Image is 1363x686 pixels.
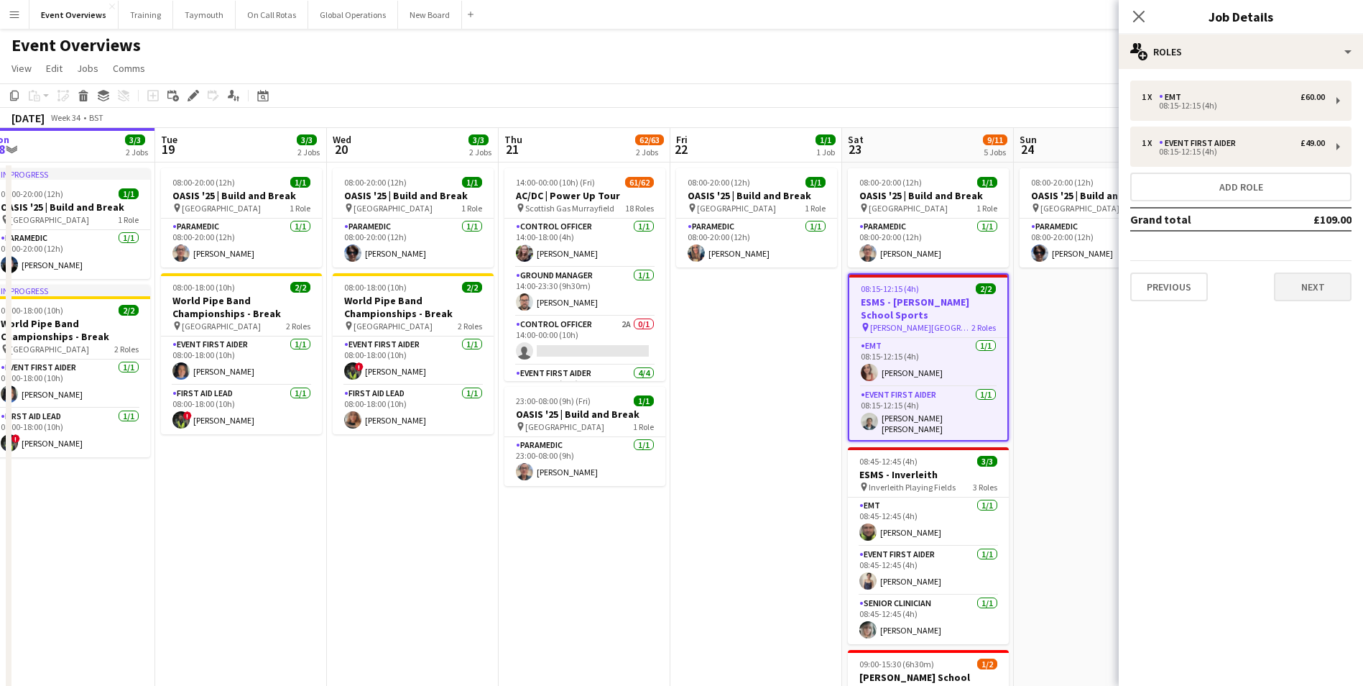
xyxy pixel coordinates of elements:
[848,468,1009,481] h3: ESMS - Inverleith
[973,482,997,493] span: 3 Roles
[462,177,482,188] span: 1/1
[354,203,433,214] span: [GEOGRAPHIC_DATA]
[848,133,864,146] span: Sat
[525,203,614,214] span: Scottish Gas Murrayfield
[1,305,63,316] span: 08:00-18:00 (10h)
[172,177,235,188] span: 08:00-20:00 (12h)
[344,177,407,188] span: 08:00-20:00 (12h)
[516,395,591,406] span: 23:00-08:00 (9h) (Fri)
[1266,208,1352,231] td: £109.00
[977,456,997,467] span: 3/3
[118,214,139,225] span: 1 Role
[688,177,750,188] span: 08:00-20:00 (12h)
[977,659,997,669] span: 1/2
[633,421,654,432] span: 1 Role
[1119,35,1363,69] div: Roles
[398,1,462,29] button: New Board
[516,177,595,188] span: 14:00-00:00 (10h) (Fri)
[77,62,98,75] span: Jobs
[1020,133,1037,146] span: Sun
[461,203,482,214] span: 1 Role
[458,321,482,331] span: 2 Roles
[1159,138,1242,148] div: Event First Aider
[861,283,919,294] span: 08:15-12:15 (4h)
[119,1,173,29] button: Training
[183,411,192,420] span: !
[119,188,139,199] span: 1/1
[805,177,826,188] span: 1/1
[119,305,139,316] span: 2/2
[676,133,688,146] span: Fri
[849,387,1007,440] app-card-role: Event First Aider1/108:15-12:15 (4h)[PERSON_NAME] [PERSON_NAME]
[333,189,494,202] h3: OASIS '25 | Build and Break
[504,267,665,316] app-card-role: Ground Manager1/114:00-23:30 (9h30m)[PERSON_NAME]
[983,134,1007,145] span: 9/11
[1130,173,1352,201] button: Add role
[1119,7,1363,26] h3: Job Details
[848,168,1009,267] app-job-card: 08:00-20:00 (12h)1/1OASIS '25 | Build and Break [GEOGRAPHIC_DATA]1 RoleParamedic1/108:00-20:00 (1...
[848,498,1009,546] app-card-role: EMT1/108:45-12:45 (4h)[PERSON_NAME]
[676,189,837,202] h3: OASIS '25 | Build and Break
[1130,273,1208,301] button: Previous
[161,189,322,202] h3: OASIS '25 | Build and Break
[525,421,604,432] span: [GEOGRAPHIC_DATA]
[846,141,864,157] span: 23
[976,203,997,214] span: 1 Role
[126,147,148,157] div: 2 Jobs
[848,273,1009,442] app-job-card: 08:15-12:15 (4h)2/2ESMS - [PERSON_NAME] School Sports [PERSON_NAME][GEOGRAPHIC_DATA]2 RolesEMT1/1...
[172,282,235,293] span: 08:00-18:00 (10h)
[1142,102,1325,109] div: 08:15-12:15 (4h)
[290,203,310,214] span: 1 Role
[676,219,837,267] app-card-role: Paramedic1/108:00-20:00 (12h)[PERSON_NAME]
[625,203,654,214] span: 18 Roles
[504,168,665,381] div: 14:00-00:00 (10h) (Fri)61/62AC/DC | Power Up Tour Scottish Gas Murrayfield18 RolesControl Officer...
[976,283,996,294] span: 2/2
[161,273,322,434] div: 08:00-18:00 (10h)2/2World Pipe Band Championships - Break [GEOGRAPHIC_DATA]2 RolesEvent First Aid...
[1020,168,1181,267] app-job-card: 08:00-20:00 (12h)1/1OASIS '25 | Build and Break [GEOGRAPHIC_DATA]1 RoleParamedic1/108:00-20:00 (1...
[10,344,89,355] span: [GEOGRAPHIC_DATA]
[816,147,835,157] div: 1 Job
[848,219,1009,267] app-card-role: Paramedic1/108:00-20:00 (12h)[PERSON_NAME]
[11,434,20,443] span: !
[161,219,322,267] app-card-role: Paramedic1/108:00-20:00 (12h)[PERSON_NAME]
[625,177,654,188] span: 61/62
[182,321,261,331] span: [GEOGRAPHIC_DATA]
[674,141,688,157] span: 22
[297,147,320,157] div: 2 Jobs
[504,189,665,202] h3: AC/DC | Power Up Tour
[333,133,351,146] span: Wed
[504,219,665,267] app-card-role: Control Officer1/114:00-18:00 (4h)[PERSON_NAME]
[46,62,63,75] span: Edit
[161,385,322,434] app-card-role: First Aid Lead1/108:00-18:00 (10h)![PERSON_NAME]
[161,337,322,385] app-card-role: Event First Aider1/108:00-18:00 (10h)[PERSON_NAME]
[107,59,151,78] a: Comms
[114,344,139,355] span: 2 Roles
[89,112,103,123] div: BST
[47,112,83,123] span: Week 34
[635,134,664,145] span: 62/63
[869,482,956,493] span: Inverleith Playing Fields
[971,322,996,333] span: 2 Roles
[290,282,310,293] span: 2/2
[462,282,482,293] span: 2/2
[848,447,1009,644] app-job-card: 08:45-12:45 (4h)3/3ESMS - Inverleith Inverleith Playing Fields3 RolesEMT1/108:45-12:45 (4h)[PERSO...
[161,168,322,267] app-job-card: 08:00-20:00 (12h)1/1OASIS '25 | Build and Break [GEOGRAPHIC_DATA]1 RoleParamedic1/108:00-20:00 (1...
[504,365,665,477] app-card-role: Event First Aider4/414:00-00:00 (10h)
[984,147,1007,157] div: 5 Jobs
[159,141,177,157] span: 19
[297,134,317,145] span: 3/3
[849,296,1007,321] h3: ESMS - [PERSON_NAME] School Sports
[1300,138,1325,148] div: £49.00
[10,214,89,225] span: [GEOGRAPHIC_DATA]
[504,133,522,146] span: Thu
[1274,273,1352,301] button: Next
[1130,208,1266,231] td: Grand total
[333,337,494,385] app-card-role: Event First Aider1/108:00-18:00 (10h)![PERSON_NAME]
[870,322,971,333] span: [PERSON_NAME][GEOGRAPHIC_DATA]
[11,35,141,56] h1: Event Overviews
[469,147,491,157] div: 2 Jobs
[333,294,494,320] h3: World Pipe Band Championships - Break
